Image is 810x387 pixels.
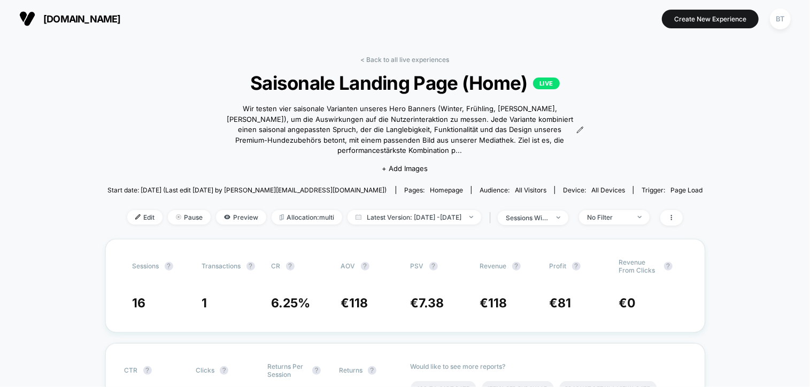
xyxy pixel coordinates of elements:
div: Pages: [404,186,463,194]
img: end [469,216,473,218]
span: Allocation: multi [272,210,342,225]
span: Saisonale Landing Page (Home) [137,72,673,94]
div: Audience: [480,186,546,194]
img: edit [135,214,141,220]
span: € [341,296,368,311]
span: Profit [550,262,567,270]
span: 0 [628,296,636,311]
button: [DOMAIN_NAME] [16,10,124,27]
img: calendar [356,214,361,220]
span: Page Load [670,186,703,194]
span: 81 [558,296,572,311]
span: [DOMAIN_NAME] [43,13,121,25]
button: ? [165,262,173,270]
span: Sessions [133,262,159,270]
span: 7.38 [419,296,444,311]
button: ? [429,262,438,270]
button: BT [767,8,794,30]
button: ? [220,366,228,375]
span: Start date: [DATE] (Last edit [DATE] by [PERSON_NAME][EMAIL_ADDRESS][DOMAIN_NAME]) [107,186,387,194]
img: Visually logo [19,11,35,27]
img: end [176,214,181,220]
span: € [411,296,444,311]
span: Returns [339,366,362,374]
button: ? [361,262,369,270]
span: Transactions [202,262,241,270]
span: Edit [127,210,163,225]
span: 1 [202,296,207,311]
span: Clicks [196,366,214,374]
a: < Back to all live experiences [361,56,450,64]
span: € [619,296,636,311]
button: Create New Experience [662,10,759,28]
button: ? [512,262,521,270]
span: CR [272,262,281,270]
span: 16 [133,296,146,311]
span: All Visitors [515,186,546,194]
button: ? [312,366,321,375]
span: Latest Version: [DATE] - [DATE] [348,210,481,225]
span: Preview [216,210,266,225]
button: ? [572,262,581,270]
span: Returns Per Session [267,362,307,378]
span: | [487,210,498,226]
span: Revenue [480,262,507,270]
span: Pause [168,210,211,225]
div: Trigger: [642,186,703,194]
button: ? [368,366,376,375]
p: LIVE [533,78,560,89]
span: PSV [411,262,424,270]
span: AOV [341,262,356,270]
span: 118 [489,296,507,311]
div: BT [770,9,791,29]
span: € [480,296,507,311]
img: end [638,216,642,218]
span: € [550,296,572,311]
span: 118 [350,296,368,311]
span: homepage [430,186,463,194]
span: CTR [125,366,138,374]
img: rebalance [280,214,284,220]
span: Revenue From Clicks [619,258,659,274]
div: sessions with impression [506,214,549,222]
button: ? [664,262,673,270]
button: ? [246,262,255,270]
span: Wir testen vier saisonale Varianten unseres Hero Banners (Winter, Frühling, [PERSON_NAME], [PERSO... [226,104,573,156]
button: ? [286,262,295,270]
button: ? [143,366,152,375]
span: + Add Images [382,164,428,173]
span: 6.25 % [272,296,311,311]
div: No Filter [587,213,630,221]
p: Would like to see more reports? [411,362,686,370]
span: Device: [554,186,633,194]
img: end [557,216,560,219]
span: all devices [591,186,625,194]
